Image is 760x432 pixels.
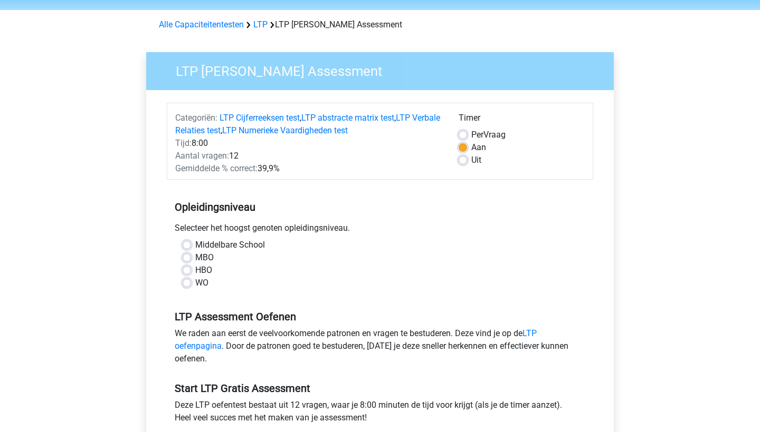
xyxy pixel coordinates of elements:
[253,19,268,30] a: LTP
[175,113,217,123] span: Categoriën:
[471,141,486,154] label: Aan
[195,239,265,251] label: Middelbare School
[167,399,593,428] div: Deze LTP oefentest bestaat uit 12 vragen, waar je 8:00 minuten de tijd voor krijgt (als je de tim...
[167,327,593,369] div: We raden aan eerst de veelvoorkomende patronen en vragen te bestuderen. Deze vind je op de . Door...
[471,154,481,166] label: Uit
[167,150,451,162] div: 12
[155,18,605,31] div: LTP [PERSON_NAME] Assessment
[175,382,585,395] h5: Start LTP Gratis Assessment
[175,163,258,173] span: Gemiddelde % correct:
[175,138,192,148] span: Tijd:
[167,137,451,150] div: 8:00
[471,129,506,141] label: Vraag
[195,264,212,277] label: HBO
[167,222,593,239] div: Selecteer het hoogst genoten opleidingsniveau.
[175,310,585,323] h5: LTP Assessment Oefenen
[175,151,229,161] span: Aantal vragen:
[175,197,585,218] h5: Opleidingsniveau
[301,113,394,123] a: LTP abstracte matrix test
[459,112,585,129] div: Timer
[220,113,300,123] a: LTP Cijferreeksen test
[159,19,244,30] a: Alle Capaciteitentesten
[167,112,451,137] div: , , ,
[471,130,483,140] span: Per
[167,162,451,175] div: 39,9%
[195,277,208,289] label: WO
[222,125,348,135] a: LTP Numerieke Vaardigheden test
[195,251,214,264] label: MBO
[163,59,606,80] h3: LTP [PERSON_NAME] Assessment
